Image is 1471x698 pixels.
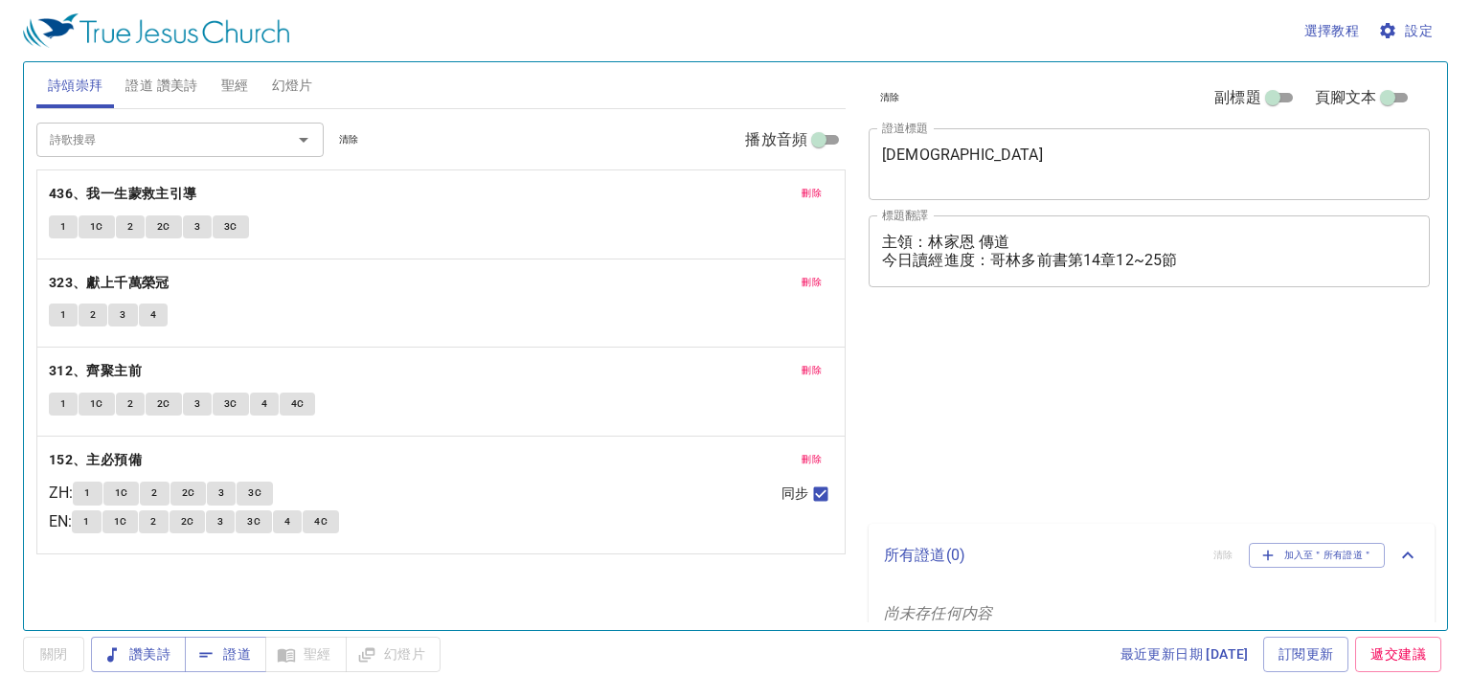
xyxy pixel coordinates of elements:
button: 3 [183,215,212,238]
span: 2C [182,484,195,502]
span: 訂閱更新 [1279,642,1334,666]
span: 4 [150,306,156,324]
button: 刪除 [790,182,833,205]
img: True Jesus Church [23,13,289,48]
button: 刪除 [790,271,833,294]
span: 4 [284,513,290,530]
span: 1 [60,306,66,324]
b: 323、獻上千萬榮冠 [49,271,170,295]
button: 4C [280,393,316,416]
button: 2 [139,510,168,533]
a: 訂閱更新 [1263,637,1349,672]
span: 1 [60,395,66,413]
button: 3 [206,510,235,533]
span: 選擇教程 [1304,19,1360,43]
span: 3 [120,306,125,324]
span: 1 [83,513,89,530]
span: 2C [181,513,194,530]
button: 2C [170,510,206,533]
p: 所有證道 ( 0 ) [884,544,1198,567]
button: 證道 [185,637,266,672]
button: 1 [49,393,78,416]
span: 3C [224,218,238,236]
button: 3 [207,482,236,505]
button: 清除 [328,128,371,151]
span: 刪除 [802,185,822,202]
b: 436、我一生蒙救主引導 [49,182,197,206]
span: 2 [151,484,157,502]
a: 遞交建議 [1355,637,1441,672]
textarea: 主領：林家恩 傳道 今日讀經進度：哥林多前書第14章12~25節 [882,233,1416,269]
span: 3 [218,484,224,502]
button: 選擇教程 [1297,13,1368,49]
button: 1 [49,304,78,326]
span: 同步 [781,484,808,504]
span: 2 [127,218,133,236]
span: 1C [90,395,103,413]
button: 3 [108,304,137,326]
button: 4 [273,510,302,533]
i: 尚未存任何内容 [884,604,992,622]
button: 3C [236,510,272,533]
p: EN : [49,510,72,533]
span: 2 [90,306,96,324]
button: 4 [139,304,168,326]
button: 312、齊聚主前 [49,359,146,383]
span: 4 [261,395,267,413]
span: 副標題 [1214,86,1260,109]
button: 436、我一生蒙救主引導 [49,182,200,206]
span: 1C [90,218,103,236]
span: 刪除 [802,451,822,468]
span: 1 [84,484,90,502]
button: 讚美詩 [91,637,186,672]
button: Open [290,126,317,153]
button: 2C [146,215,182,238]
span: 4C [314,513,328,530]
span: 清除 [339,131,359,148]
span: 證道 讚美詩 [125,74,197,98]
iframe: from-child [861,307,1320,517]
button: 2C [170,482,207,505]
button: 1 [72,510,101,533]
button: 3 [183,393,212,416]
button: 清除 [869,86,912,109]
span: 幻燈片 [272,74,313,98]
span: 3 [194,218,200,236]
button: 設定 [1374,13,1440,49]
span: 讚美詩 [106,642,170,666]
b: 152、主必預備 [49,448,142,472]
span: 頁腳文本 [1315,86,1377,109]
button: 刪除 [790,359,833,382]
button: 3C [213,215,249,238]
a: 最近更新日期 [DATE] [1113,637,1256,672]
span: 詩頌崇拜 [48,74,103,98]
button: 1 [73,482,102,505]
button: 刪除 [790,448,833,471]
span: 最近更新日期 [DATE] [1120,642,1249,666]
span: 播放音頻 [745,128,807,151]
button: 2 [116,393,145,416]
button: 4 [250,393,279,416]
span: 3 [217,513,223,530]
button: 2 [79,304,107,326]
span: 證道 [200,642,251,666]
span: 2C [157,395,170,413]
button: 323、獻上千萬榮冠 [49,271,172,295]
button: 4C [303,510,339,533]
span: 聖經 [221,74,249,98]
button: 152、主必預備 [49,448,146,472]
button: 2 [116,215,145,238]
span: 清除 [880,89,900,106]
button: 1C [102,510,139,533]
span: 3C [248,484,261,502]
button: 3C [213,393,249,416]
span: 刪除 [802,362,822,379]
button: 2C [146,393,182,416]
button: 2 [140,482,169,505]
button: 1C [103,482,140,505]
textarea: [DEMOGRAPHIC_DATA] [882,146,1416,182]
button: 1C [79,215,115,238]
span: 1C [114,513,127,530]
span: 1 [60,218,66,236]
b: 312、齊聚主前 [49,359,142,383]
